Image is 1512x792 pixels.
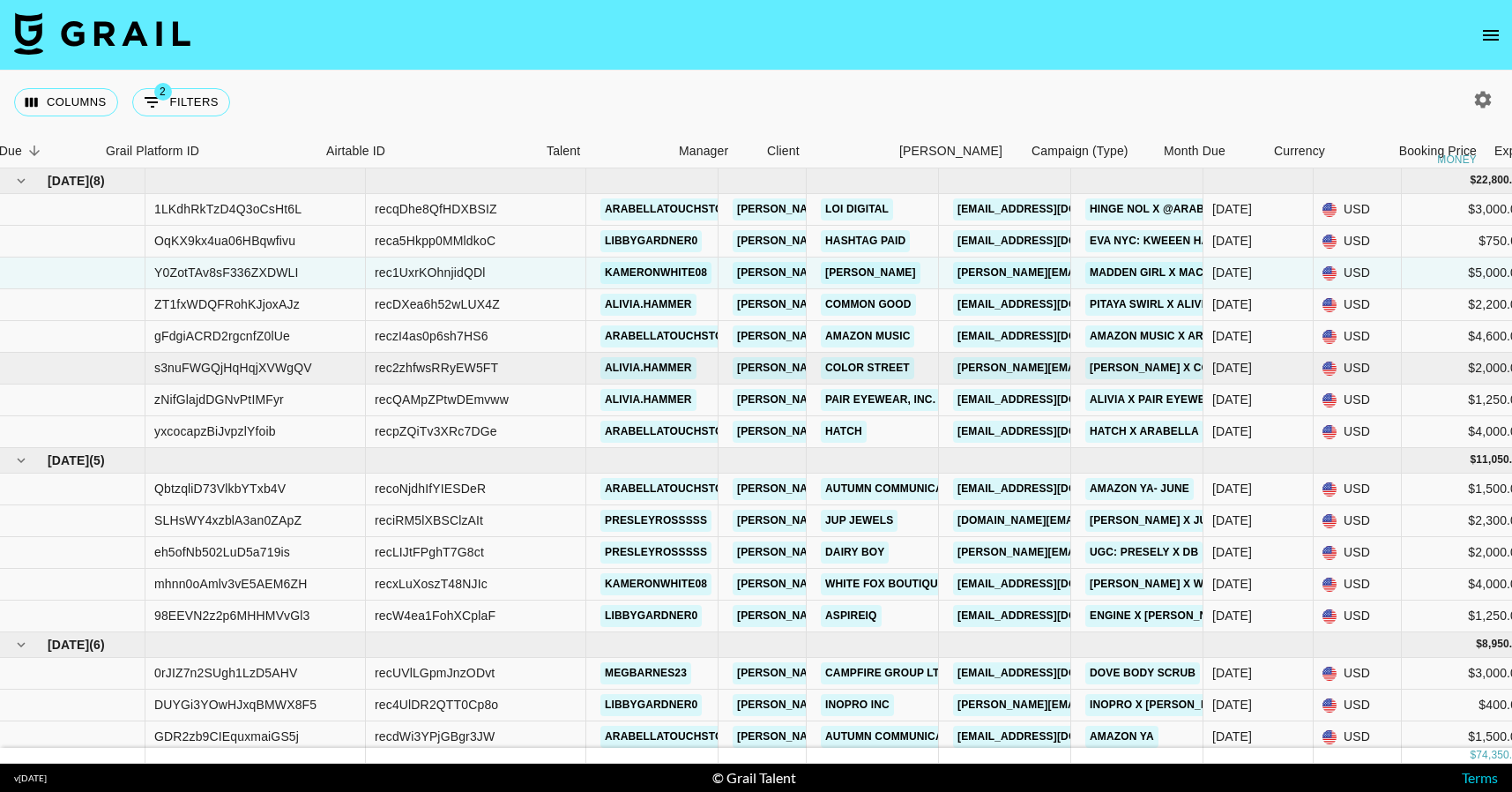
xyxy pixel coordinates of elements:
a: kameronwhite08 [600,262,711,284]
div: USD [1314,353,1402,385]
a: arabellatouchstone [600,421,742,443]
a: Inopro Inc [821,694,894,716]
a: arabellatouchstone [600,726,742,748]
div: 1LKdhRkTzD4Q3oCsHt6L [154,200,302,218]
a: Dove Body Scrub [1085,662,1200,684]
div: recLIJtFPghT7G8ct [375,543,484,561]
a: [PERSON_NAME][EMAIL_ADDRESS][DOMAIN_NAME] [733,573,1020,595]
div: recoNjdhIfYIESDeR [375,480,486,497]
div: gFdgiACRD2rgcnfZ0lUe [154,327,290,345]
div: Grail Platform ID [97,134,317,168]
div: v [DATE] [14,773,47,784]
div: rec4UlDR2QTT0Cp8o [375,696,498,714]
span: [DATE] [48,636,89,654]
a: [EMAIL_ADDRESS][DOMAIN_NAME] [953,726,1151,748]
span: [DATE] [48,452,89,469]
span: ( 8 ) [89,172,105,190]
div: eh5ofNb502LuD5a719is [154,543,290,561]
a: [EMAIL_ADDRESS][DOMAIN_NAME] [953,662,1151,684]
div: ZT1fxWDQFRohKJjoxAJz [154,295,300,313]
a: [EMAIL_ADDRESS][DOMAIN_NAME] [953,478,1151,500]
div: QbtzqliD73VlkbYTxb4V [154,480,286,497]
button: Sort [22,138,47,163]
a: libbygardner0 [600,694,702,716]
a: [EMAIL_ADDRESS][DOMAIN_NAME] [953,605,1151,627]
a: [PERSON_NAME][EMAIL_ADDRESS][DOMAIN_NAME] [733,421,1020,443]
div: Currency [1265,134,1353,168]
a: Amazon YA- June [1085,478,1194,500]
button: hide children [9,632,34,657]
div: reciRM5lXBSClzAIt [375,512,483,529]
a: Autumn Communications LLC [821,726,1004,748]
div: USD [1314,416,1402,448]
div: Currency [1274,134,1325,168]
div: recpZQiTv3XRc7DGe [375,422,497,440]
a: arabellatouchstone [600,478,742,500]
div: Aug '25 [1212,200,1252,218]
div: USD [1314,289,1402,321]
a: Madden Girl x Macy’s Partnership x [PERSON_NAME] [1085,262,1409,284]
a: [PERSON_NAME] x White Fox [1085,573,1258,595]
a: Inopro x [PERSON_NAME] [1085,694,1240,716]
div: Jul '25 [1212,607,1252,624]
div: Manager [670,134,758,168]
div: rec1UxrKOhnjidQDl [375,264,485,281]
div: rec2zhfwsRRyEW5FT [375,359,498,377]
div: Client [767,134,800,168]
a: Color Street [821,357,914,379]
a: Hashtag Paid [821,230,910,252]
a: Dairy Boy [821,542,889,564]
div: Aug '25 [1212,327,1252,345]
a: libbygardner0 [600,230,702,252]
div: Airtable ID [317,134,538,168]
a: Hatch x Arabella [1085,421,1203,443]
span: ( 6 ) [89,636,105,654]
a: Loi Digital [821,198,893,220]
img: Grail Talent [14,12,190,55]
div: USD [1314,385,1402,416]
div: Month Due [1155,134,1265,168]
div: DUYGi3YOwHJxqBMWX8F5 [154,696,317,714]
a: Autumn Communications LLC [821,478,1004,500]
a: [PERSON_NAME][EMAIL_ADDRESS][DOMAIN_NAME] [733,694,1020,716]
div: recQAMpZPtwDEmvww [375,391,509,408]
button: hide children [9,448,34,473]
a: [PERSON_NAME][EMAIL_ADDRESS][DOMAIN_NAME] [733,230,1020,252]
a: alivia.hammer [600,357,696,379]
a: [EMAIL_ADDRESS][DOMAIN_NAME] [953,421,1151,443]
div: USD [1314,321,1402,353]
div: reca5Hkpp0MMldkoC [375,232,495,250]
div: 98EEVN2z2p6MHHMVvGl3 [154,607,310,624]
a: Terms [1462,769,1498,786]
button: Select columns [14,88,118,116]
a: [EMAIL_ADDRESS][DOMAIN_NAME] [953,230,1151,252]
a: AMAZON MUSIC X ARABELLA [1085,325,1251,347]
a: [PERSON_NAME][EMAIL_ADDRESS][DOMAIN_NAME] [733,389,1020,411]
div: Grail Platform ID [106,134,199,168]
a: arabellatouchstone [600,325,742,347]
a: [PERSON_NAME][EMAIL_ADDRESS][DOMAIN_NAME] [953,262,1240,284]
a: [PERSON_NAME][EMAIL_ADDRESS][DOMAIN_NAME] [733,198,1020,220]
a: alivia.hammer [600,389,696,411]
a: [PERSON_NAME][EMAIL_ADDRESS][DOMAIN_NAME] [733,294,1020,316]
a: [PERSON_NAME][EMAIL_ADDRESS][DOMAIN_NAME] [733,542,1020,564]
span: ( 5 ) [89,452,105,469]
div: Aug '25 [1212,359,1252,377]
a: [PERSON_NAME] x Jup Jewels [1085,510,1266,532]
a: kameronwhite08 [600,573,711,595]
div: Talent [538,134,670,168]
div: GDR2zb9CIEquxmaiGS5j [154,728,299,745]
a: presleyrosssss [600,510,711,532]
div: Campaign (Type) [1023,134,1155,168]
a: [PERSON_NAME][EMAIL_ADDRESS][DOMAIN_NAME] [733,478,1020,500]
a: [EMAIL_ADDRESS][DOMAIN_NAME] [953,325,1151,347]
div: Jun '25 [1212,696,1252,714]
div: OqKX9kx4ua06HBqwfivu [154,232,295,250]
div: Aug '25 [1212,232,1252,250]
div: Aug '25 [1212,264,1252,281]
div: $ [1476,637,1482,652]
div: recUVlLGpmJnzODvt [375,664,495,682]
div: recxLuXoszT48NJIc [375,575,488,593]
div: USD [1314,258,1402,289]
a: [EMAIL_ADDRESS][DOMAIN_NAME] [953,573,1151,595]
